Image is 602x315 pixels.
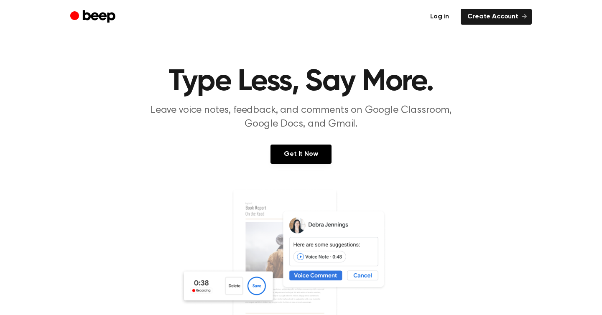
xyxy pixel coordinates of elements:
[423,9,456,25] a: Log in
[461,9,532,25] a: Create Account
[87,67,515,97] h1: Type Less, Say More.
[270,145,331,164] a: Get It Now
[140,104,462,131] p: Leave voice notes, feedback, and comments on Google Classroom, Google Docs, and Gmail.
[70,9,117,25] a: Beep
